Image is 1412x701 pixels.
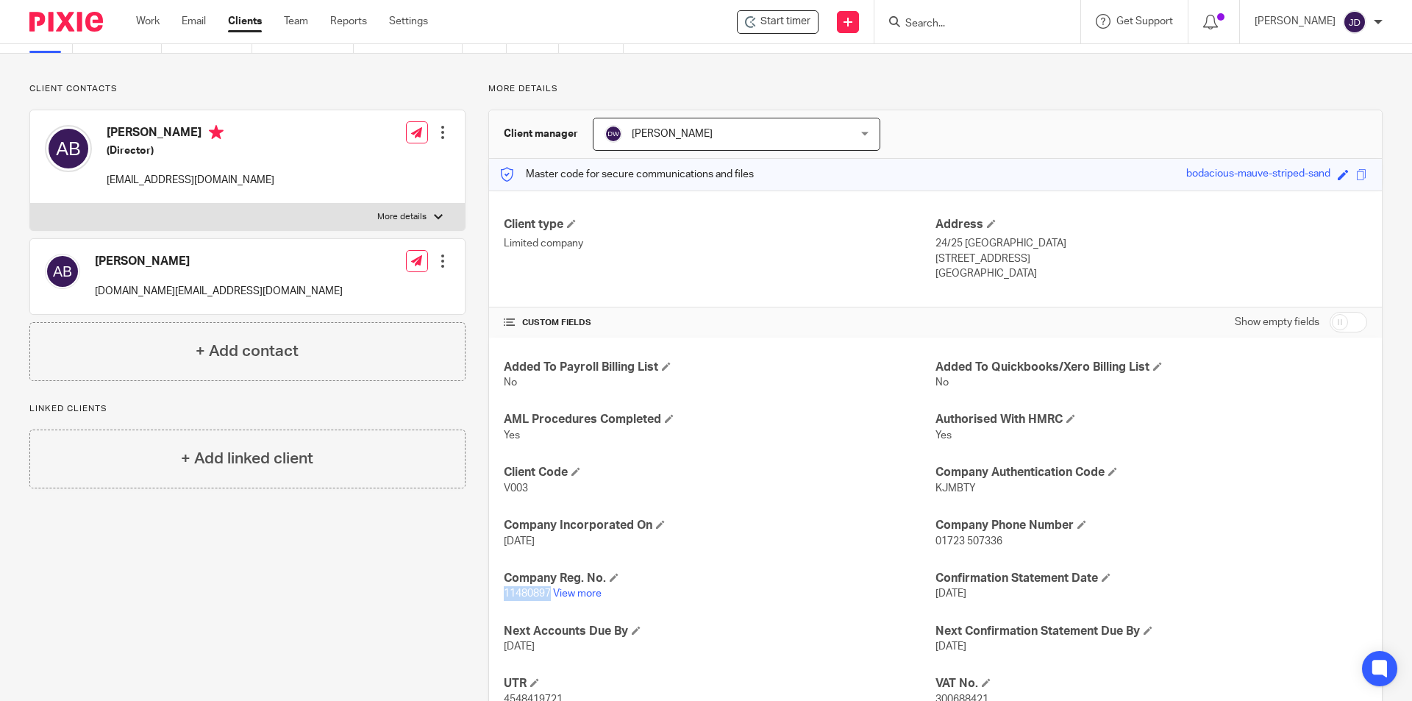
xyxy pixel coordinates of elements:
[760,14,810,29] span: Start timer
[95,254,343,269] h4: [PERSON_NAME]
[107,173,274,188] p: [EMAIL_ADDRESS][DOMAIN_NAME]
[504,360,935,375] h4: Added To Payroll Billing List
[181,447,313,470] h4: + Add linked client
[935,624,1367,639] h4: Next Confirmation Statement Due By
[209,125,224,140] i: Primary
[935,465,1367,480] h4: Company Authentication Code
[504,127,578,141] h3: Client manager
[605,125,622,143] img: svg%3E
[935,571,1367,586] h4: Confirmation Statement Date
[504,518,935,533] h4: Company Incorporated On
[935,377,949,388] span: No
[935,483,976,494] span: KJMBTY
[29,83,466,95] p: Client contacts
[504,483,528,494] span: V003
[284,14,308,29] a: Team
[29,12,103,32] img: Pixie
[504,624,935,639] h4: Next Accounts Due By
[95,284,343,299] p: [DOMAIN_NAME][EMAIL_ADDRESS][DOMAIN_NAME]
[935,266,1367,281] p: [GEOGRAPHIC_DATA]
[504,641,535,652] span: [DATE]
[504,465,935,480] h4: Client Code
[737,10,819,34] div: Valencia Felix Ltd
[228,14,262,29] a: Clients
[504,536,535,547] span: [DATE]
[377,211,427,223] p: More details
[504,430,520,441] span: Yes
[107,125,274,143] h4: [PERSON_NAME]
[196,340,299,363] h4: + Add contact
[935,518,1367,533] h4: Company Phone Number
[935,236,1367,251] p: 24/25 [GEOGRAPHIC_DATA]
[29,403,466,415] p: Linked clients
[45,125,92,172] img: svg%3E
[935,360,1367,375] h4: Added To Quickbooks/Xero Billing List
[504,676,935,691] h4: UTR
[935,588,966,599] span: [DATE]
[488,83,1383,95] p: More details
[935,641,966,652] span: [DATE]
[1255,14,1336,29] p: [PERSON_NAME]
[182,14,206,29] a: Email
[935,536,1002,547] span: 01723 507336
[504,217,935,232] h4: Client type
[107,143,274,158] h5: (Director)
[504,377,517,388] span: No
[1186,166,1330,183] div: bodacious-mauve-striped-sand
[632,129,713,139] span: [PERSON_NAME]
[504,236,935,251] p: Limited company
[935,430,952,441] span: Yes
[1235,315,1319,330] label: Show empty fields
[504,317,935,329] h4: CUSTOM FIELDS
[935,217,1367,232] h4: Address
[500,167,754,182] p: Master code for secure communications and files
[1116,16,1173,26] span: Get Support
[553,588,602,599] a: View more
[935,676,1367,691] h4: VAT No.
[389,14,428,29] a: Settings
[504,412,935,427] h4: AML Procedures Completed
[1343,10,1366,34] img: svg%3E
[935,412,1367,427] h4: Authorised With HMRC
[504,571,935,586] h4: Company Reg. No.
[136,14,160,29] a: Work
[904,18,1036,31] input: Search
[504,588,551,599] span: 11480897
[45,254,80,289] img: svg%3E
[330,14,367,29] a: Reports
[935,252,1367,266] p: [STREET_ADDRESS]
